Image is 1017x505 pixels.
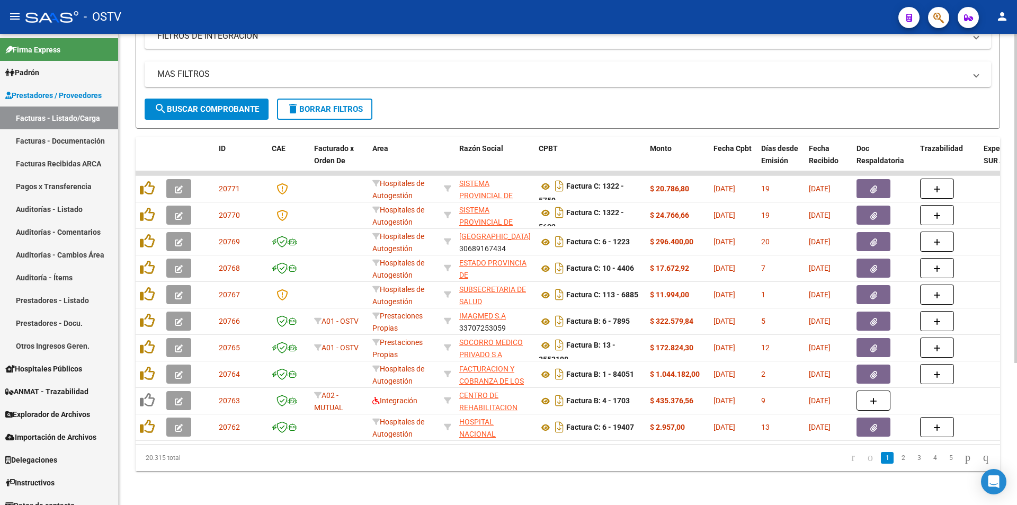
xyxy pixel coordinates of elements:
span: Días desde Emisión [761,144,798,165]
span: - OSTV [84,5,121,29]
span: Fecha Cpbt [713,144,752,153]
i: Descargar documento [552,178,566,194]
i: Descargar documento [552,419,566,436]
div: 30612213417 [459,336,530,359]
span: Prestaciones Propias [372,312,423,332]
span: Buscar Comprobante [154,104,259,114]
div: 30673377544 [459,257,530,279]
span: Hospitales de Autogestión [372,232,424,253]
span: 20766 [219,317,240,325]
span: [DATE] [809,317,831,325]
a: 1 [881,452,894,464]
span: Integración [372,396,417,405]
span: Hospitales de Autogestión [372,418,424,438]
span: 12 [761,343,770,352]
div: 30675068441 [459,283,530,306]
div: 30635976809 [459,416,530,438]
span: [DATE] [713,343,735,352]
i: Descargar documento [552,233,566,250]
span: Hospitales de Autogestión [372,285,424,306]
mat-expansion-panel-header: MAS FILTROS [145,61,991,87]
span: ESTADO PROVINCIA DE [GEOGRAPHIC_DATA][PERSON_NAME] [459,259,531,303]
i: Descargar documento [552,336,566,353]
span: [DATE] [713,370,735,378]
strong: $ 322.579,84 [650,317,693,325]
li: page 3 [911,449,927,467]
span: CENTRO DE REHABILITACION PEDIATRICA [PERSON_NAME] S.R.L. [459,391,518,448]
span: [DATE] [713,290,735,299]
mat-panel-title: MAS FILTROS [157,68,966,80]
div: 30689167434 [459,231,530,253]
span: [DATE] [809,211,831,219]
li: page 2 [895,449,911,467]
span: [DATE] [809,237,831,246]
mat-icon: search [154,102,167,115]
li: page 5 [943,449,959,467]
strong: $ 24.766,66 [650,211,689,219]
a: go to last page [978,452,993,464]
span: [DATE] [713,264,735,272]
strong: $ 11.994,00 [650,290,689,299]
strong: Factura B: 6 - 7895 [566,317,630,326]
a: go to next page [960,452,975,464]
span: [DATE] [713,211,735,219]
strong: $ 435.376,56 [650,396,693,405]
span: [DATE] [713,423,735,431]
strong: $ 172.824,30 [650,343,693,352]
span: 20764 [219,370,240,378]
span: Razón Social [459,144,503,153]
span: ANMAT - Trazabilidad [5,386,88,397]
div: 33707253059 [459,310,530,332]
span: Area [372,144,388,153]
li: page 1 [879,449,895,467]
a: go to previous page [863,452,878,464]
span: Borrar Filtros [287,104,363,114]
div: Open Intercom Messenger [981,469,1006,494]
span: 20770 [219,211,240,219]
span: Instructivos [5,477,55,489]
datatable-header-cell: Razón Social [455,137,534,184]
span: 1 [761,290,765,299]
datatable-header-cell: Monto [646,137,709,184]
span: HOSPITAL NACIONAL PROFESOR [PERSON_NAME] [459,418,516,462]
span: [DATE] [809,423,831,431]
span: Explorador de Archivos [5,409,90,420]
span: [DATE] [713,317,735,325]
span: Padrón [5,67,39,78]
span: 20769 [219,237,240,246]
mat-expansion-panel-header: FILTROS DE INTEGRACION [145,23,991,49]
a: 4 [929,452,941,464]
span: Monto [650,144,672,153]
span: [DATE] [809,396,831,405]
div: 30691822849 [459,204,530,226]
span: A01 - OSTV [322,343,359,352]
span: [DATE] [809,264,831,272]
mat-icon: menu [8,10,21,23]
datatable-header-cell: ID [215,137,267,184]
span: Firma Express [5,44,60,56]
span: 19 [761,211,770,219]
span: 20762 [219,423,240,431]
datatable-header-cell: Fecha Recibido [805,137,852,184]
span: Hospitales de Autogestión [372,206,424,226]
span: 5 [761,317,765,325]
i: Descargar documento [552,204,566,221]
datatable-header-cell: Días desde Emisión [757,137,805,184]
datatable-header-cell: Facturado x Orden De [310,137,368,184]
span: CAE [272,144,286,153]
span: [DATE] [713,396,735,405]
div: 30691822849 [459,178,530,200]
a: go to first page [846,452,860,464]
mat-icon: delete [287,102,299,115]
div: 30713516607 [459,389,530,412]
strong: $ 296.400,00 [650,237,693,246]
span: 2 [761,370,765,378]
strong: Factura C: 6 - 19407 [566,423,634,432]
a: 5 [944,452,957,464]
strong: Factura B: 1 - 84051 [566,370,634,379]
datatable-header-cell: Area [368,137,440,184]
datatable-header-cell: Fecha Cpbt [709,137,757,184]
span: Hospitales de Autogestión [372,259,424,279]
span: SISTEMA PROVINCIAL DE SALUD [459,206,513,238]
span: 20765 [219,343,240,352]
